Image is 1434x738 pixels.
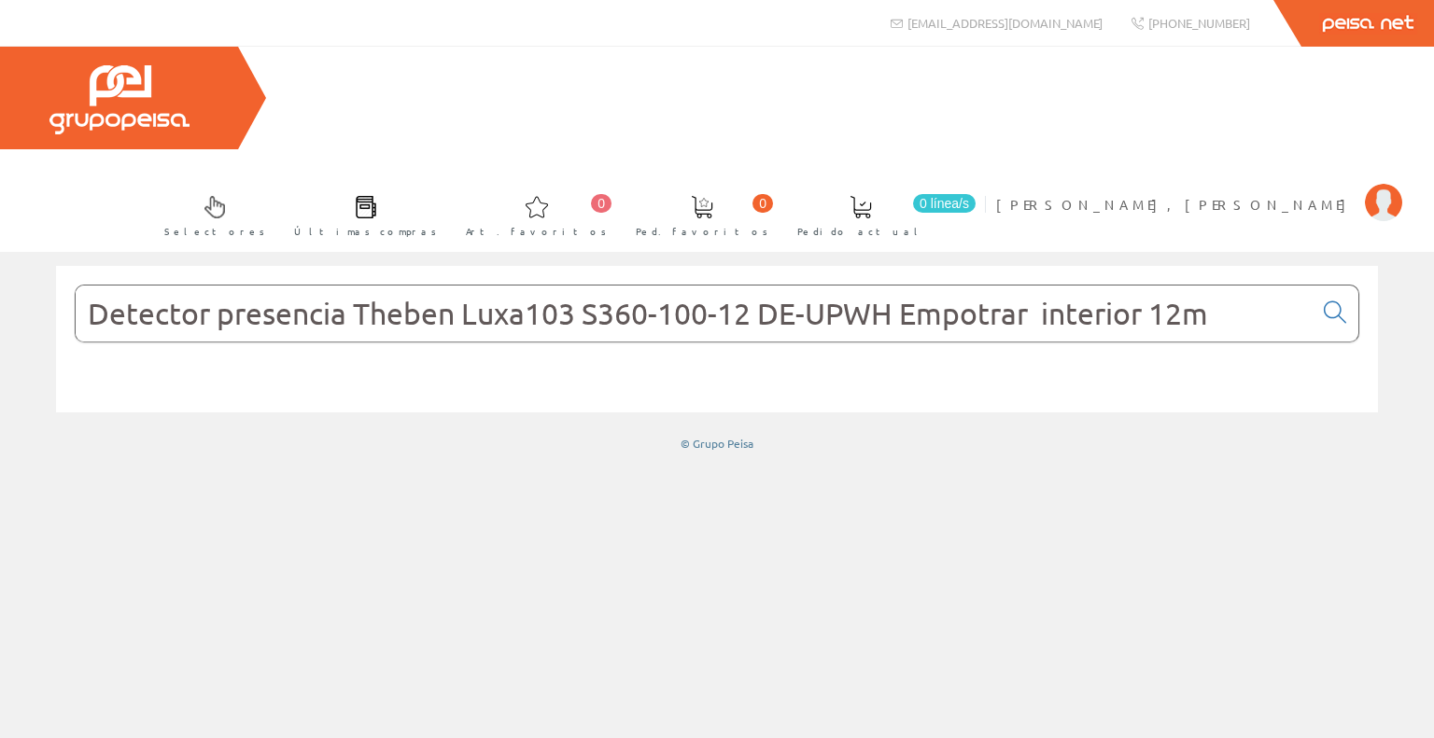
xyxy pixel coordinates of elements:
[1148,15,1250,31] span: [PHONE_NUMBER]
[164,222,265,241] span: Selectores
[907,15,1103,31] span: [EMAIL_ADDRESS][DOMAIN_NAME]
[996,195,1356,214] span: [PERSON_NAME], [PERSON_NAME]
[56,436,1378,452] div: © Grupo Peisa
[146,180,274,248] a: Selectores
[294,222,437,241] span: Últimas compras
[636,222,768,241] span: Ped. favoritos
[275,180,446,248] a: Últimas compras
[996,180,1402,198] a: [PERSON_NAME], [PERSON_NAME]
[752,194,773,213] span: 0
[466,222,607,241] span: Art. favoritos
[49,65,190,134] img: Grupo Peisa
[591,194,612,213] span: 0
[76,285,1313,341] input: Buscar...
[913,194,976,213] span: 0 línea/s
[797,222,924,241] span: Pedido actual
